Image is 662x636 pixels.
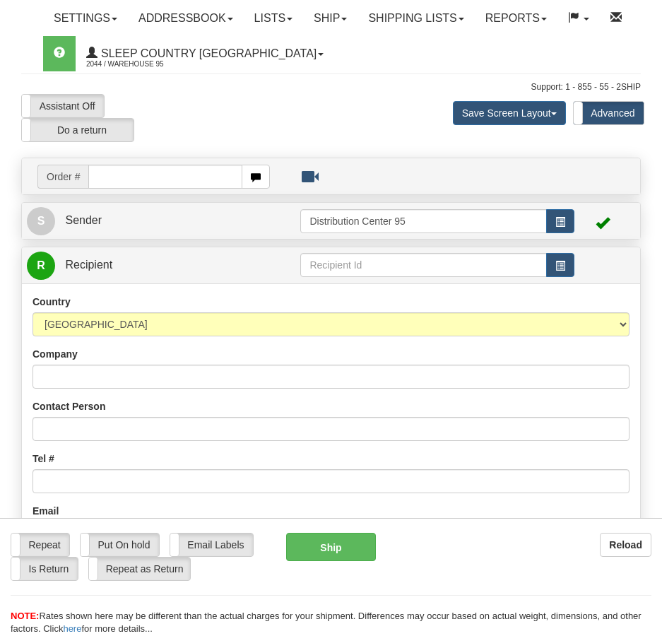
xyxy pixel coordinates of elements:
[65,259,112,271] span: Recipient
[76,36,334,71] a: Sleep Country [GEOGRAPHIC_DATA] 2044 / Warehouse 95
[32,399,105,413] label: Contact Person
[244,1,303,36] a: Lists
[86,57,192,71] span: 2044 / Warehouse 95
[63,623,81,634] a: here
[303,1,357,36] a: Ship
[27,251,270,280] a: R Recipient
[574,102,644,124] label: Advanced
[22,119,134,141] label: Do a return
[37,165,88,189] span: Order #
[32,504,59,518] label: Email
[11,611,39,621] span: NOTE:
[89,558,190,580] label: Repeat as Return
[609,539,642,550] b: Reload
[27,252,55,280] span: R
[128,1,244,36] a: Addressbook
[27,206,300,235] a: S Sender
[630,246,661,390] iframe: chat widget
[43,1,128,36] a: Settings
[97,47,317,59] span: Sleep Country [GEOGRAPHIC_DATA]
[475,1,557,36] a: Reports
[27,207,55,235] span: S
[21,81,641,93] div: Support: 1 - 855 - 55 - 2SHIP
[300,209,546,233] input: Sender Id
[22,95,104,117] label: Assistant Off
[300,253,546,277] input: Recipient Id
[32,295,71,309] label: Country
[81,534,159,556] label: Put On hold
[11,558,78,580] label: Is Return
[357,1,474,36] a: Shipping lists
[453,101,566,125] button: Save Screen Layout
[32,452,54,466] label: Tel #
[170,534,253,556] label: Email Labels
[11,534,69,556] label: Repeat
[32,347,78,361] label: Company
[286,533,375,561] button: Ship
[600,533,651,557] button: Reload
[65,214,102,226] span: Sender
